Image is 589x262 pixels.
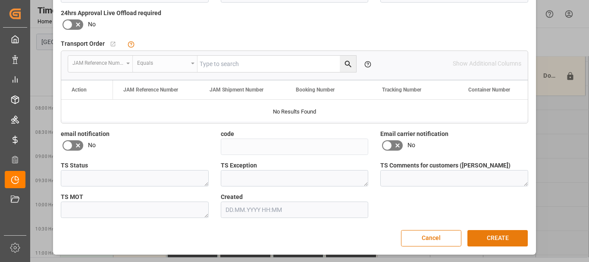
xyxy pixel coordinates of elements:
span: Created [221,193,243,202]
span: Booking Number [296,87,335,93]
button: search button [340,56,356,72]
button: Cancel [401,230,461,246]
span: TS MOT [61,193,83,202]
span: Email carrier notification [380,129,448,139]
span: TS Status [61,161,88,170]
span: Container Number [468,87,510,93]
span: No [88,20,96,29]
span: 24hrs Approval Live Offload required [61,9,161,18]
button: open menu [68,56,133,72]
span: No [88,141,96,150]
span: code [221,129,234,139]
span: email notification [61,129,110,139]
div: Equals [137,57,188,67]
button: CREATE [467,230,528,246]
div: JAM Reference Number [72,57,123,67]
span: TS Comments for customers ([PERSON_NAME]) [380,161,511,170]
span: No [407,141,415,150]
input: Type to search [197,56,356,72]
div: Action [72,87,87,93]
span: JAM Reference Number [123,87,178,93]
span: Tracking Number [382,87,421,93]
input: DD.MM.YYYY HH:MM [221,202,369,218]
button: open menu [133,56,197,72]
span: Transport Order [61,39,105,48]
span: TS Exception [221,161,257,170]
span: JAM Shipment Number [210,87,263,93]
